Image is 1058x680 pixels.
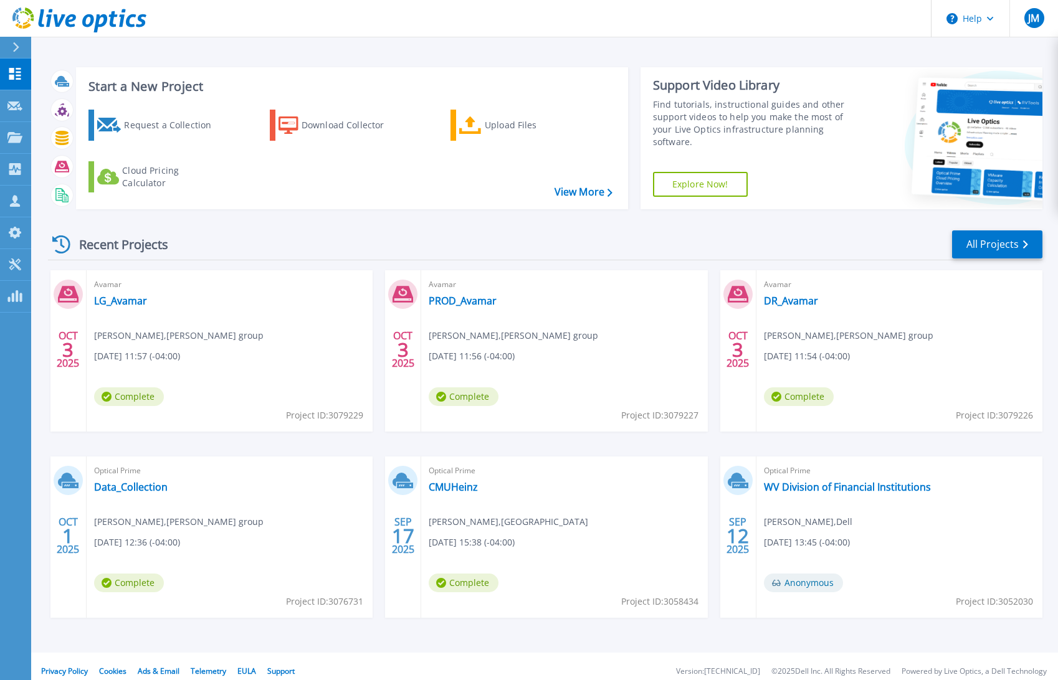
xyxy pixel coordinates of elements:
div: Request a Collection [124,113,224,138]
a: Upload Files [450,110,589,141]
a: Privacy Policy [41,666,88,676]
div: Recent Projects [48,229,185,260]
span: [DATE] 12:36 (-04:00) [94,536,180,549]
a: PROD_Avamar [429,295,497,307]
span: Complete [94,387,164,406]
span: [DATE] 15:38 (-04:00) [429,536,515,549]
a: Cookies [99,666,126,676]
a: All Projects [952,230,1042,258]
span: Optical Prime [429,464,700,478]
div: Download Collector [302,113,401,138]
span: [PERSON_NAME] , [PERSON_NAME] group [94,329,264,342]
a: Explore Now! [653,172,748,197]
span: [DATE] 11:57 (-04:00) [94,349,180,363]
li: Powered by Live Optics, a Dell Technology [902,668,1047,676]
a: Data_Collection [94,481,168,493]
div: Upload Files [485,113,584,138]
span: Project ID: 3079227 [621,408,698,422]
span: [PERSON_NAME] , [PERSON_NAME] group [429,329,598,342]
a: Support [267,666,295,676]
span: Project ID: 3079229 [286,408,363,422]
a: CMUHeinz [429,481,478,493]
h3: Start a New Project [88,80,612,93]
a: EULA [237,666,256,676]
span: Avamar [429,278,700,291]
span: [PERSON_NAME] , [PERSON_NAME] group [94,515,264,529]
span: Project ID: 3079226 [956,408,1033,422]
span: 3 [62,344,74,355]
span: Anonymous [764,574,843,592]
div: OCT 2025 [56,513,80,559]
span: Project ID: 3058434 [621,595,698,608]
div: SEP 2025 [726,513,750,559]
span: Optical Prime [94,464,365,478]
a: Cloud Pricing Calculator [88,161,227,192]
span: [PERSON_NAME] , [GEOGRAPHIC_DATA] [429,515,588,529]
span: 3 [398,344,409,355]
div: Support Video Library [653,77,856,93]
a: DR_Avamar [764,295,818,307]
span: [DATE] 11:56 (-04:00) [429,349,515,363]
div: OCT 2025 [391,327,415,372]
div: SEP 2025 [391,513,415,559]
span: Complete [429,387,498,406]
a: View More [555,186,612,198]
span: 12 [727,531,749,541]
a: Ads & Email [138,666,179,676]
a: Request a Collection [88,110,227,141]
li: Version: [TECHNICAL_ID] [676,668,760,676]
span: Avamar [764,278,1035,291]
span: [DATE] 13:45 (-04:00) [764,536,850,549]
span: Optical Prime [764,464,1035,478]
li: © 2025 Dell Inc. All Rights Reserved [771,668,890,676]
a: WV Division of Financial Institutions [764,481,931,493]
span: 3 [732,344,743,355]
span: 17 [392,531,414,541]
span: Complete [764,387,834,406]
span: JM [1028,13,1039,23]
span: Project ID: 3076731 [286,595,363,608]
a: Telemetry [191,666,226,676]
div: OCT 2025 [726,327,750,372]
a: LG_Avamar [94,295,147,307]
div: OCT 2025 [56,327,80,372]
div: Find tutorials, instructional guides and other support videos to help you make the most of your L... [653,98,856,148]
span: 1 [62,531,74,541]
span: [PERSON_NAME] , Dell [764,515,852,529]
a: Download Collector [270,110,409,141]
span: Complete [94,574,164,592]
span: Avamar [94,278,365,291]
span: [DATE] 11:54 (-04:00) [764,349,850,363]
span: [PERSON_NAME] , [PERSON_NAME] group [764,329,933,342]
span: Complete [429,574,498,592]
span: Project ID: 3052030 [956,595,1033,608]
div: Cloud Pricing Calculator [122,164,222,189]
